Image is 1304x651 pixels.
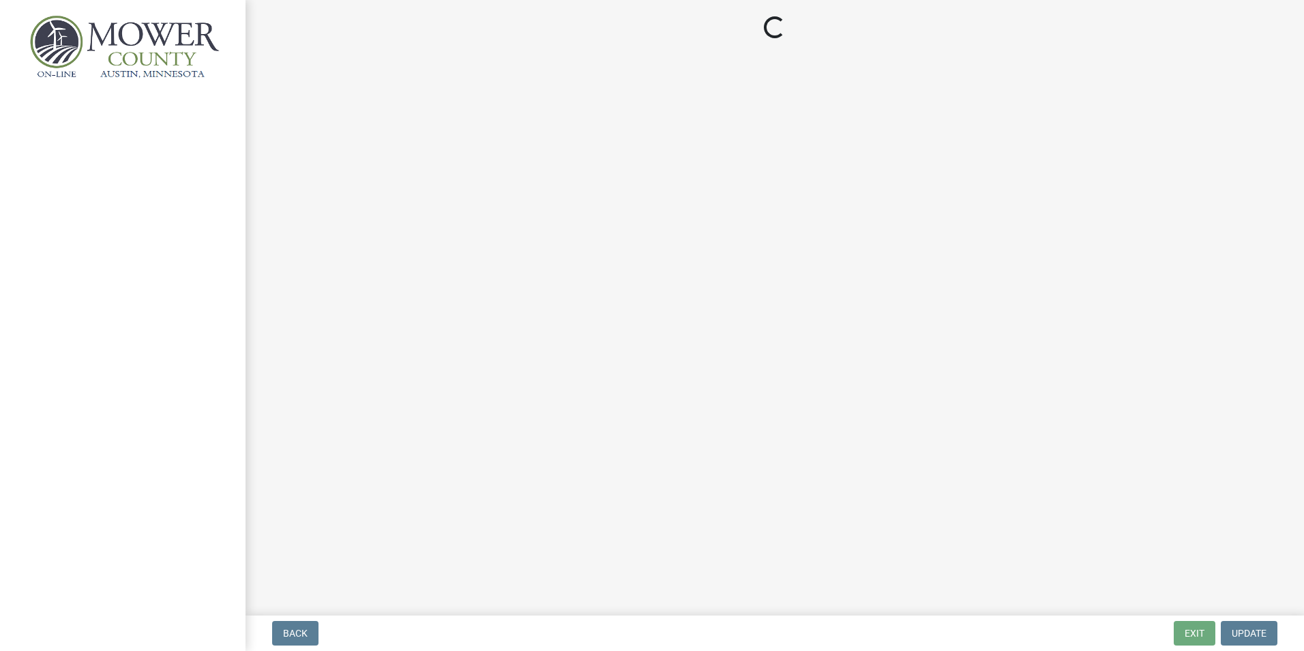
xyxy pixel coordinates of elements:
[272,621,318,646] button: Back
[1174,621,1215,646] button: Exit
[27,14,224,81] img: Mower County, Minnesota
[1232,628,1266,639] span: Update
[1221,621,1277,646] button: Update
[283,628,308,639] span: Back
